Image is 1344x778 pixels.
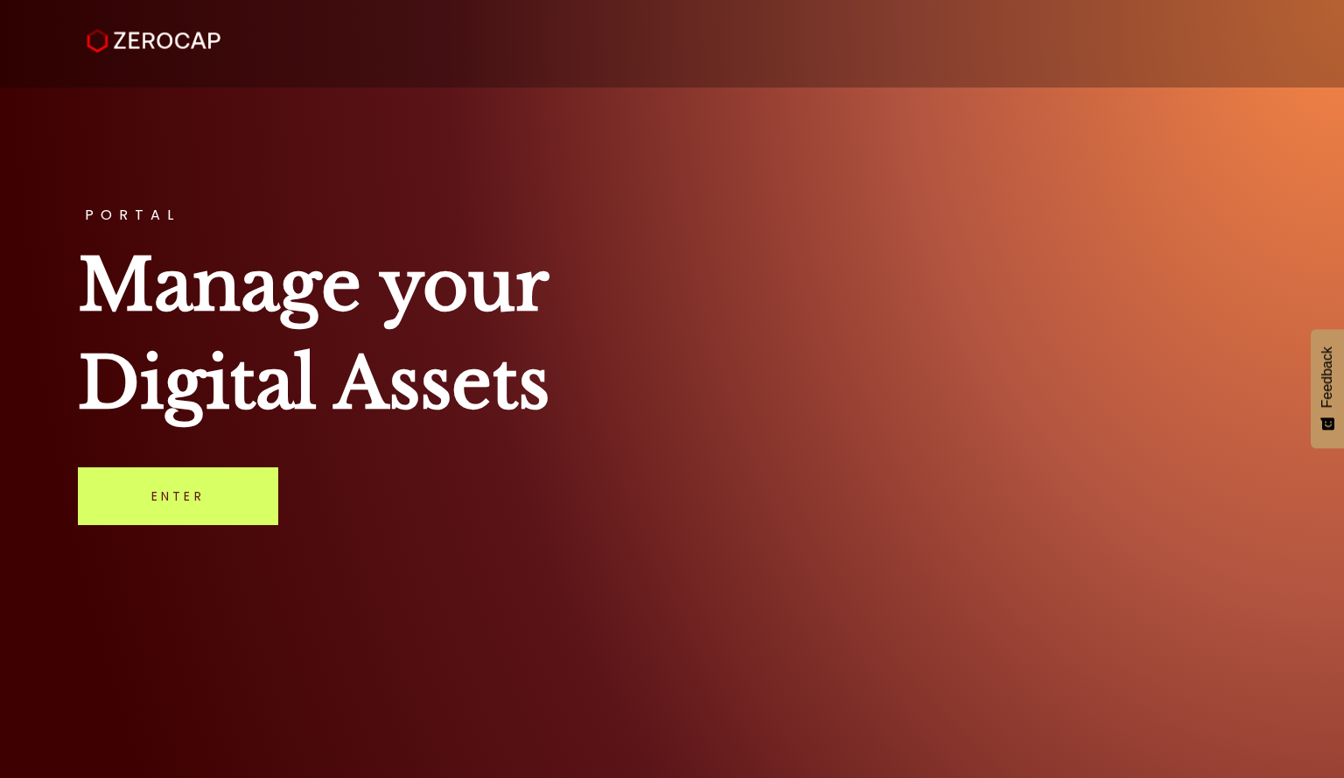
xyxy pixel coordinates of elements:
[1311,329,1344,448] button: Feedback - Show survey
[78,467,278,525] a: Enter
[1319,347,1335,408] span: Feedback
[78,208,1266,222] h3: PORTAL
[78,236,1266,432] h1: Manage your Digital Assets
[87,29,220,53] img: ZeroCap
